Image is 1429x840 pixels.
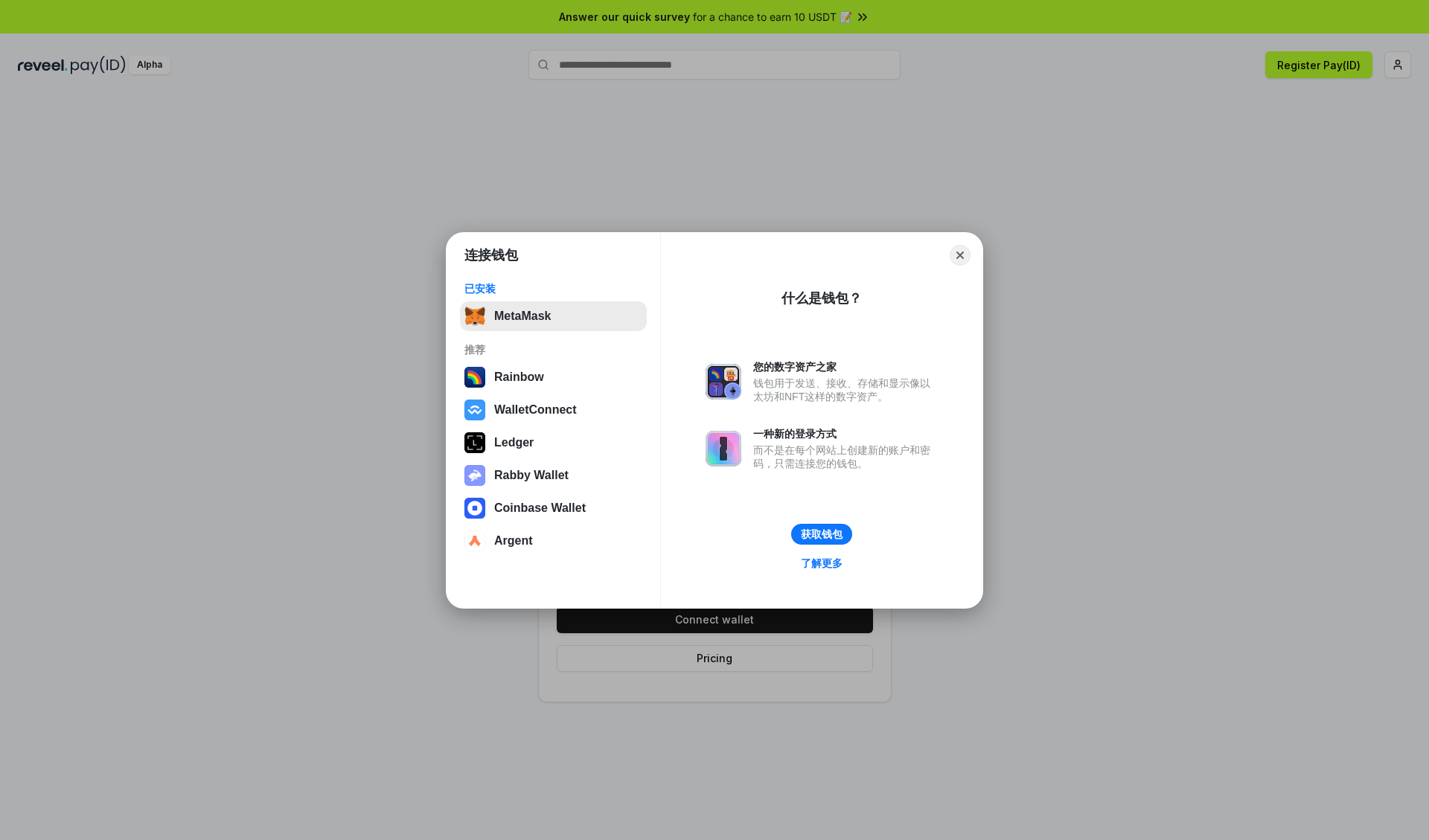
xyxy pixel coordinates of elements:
[494,371,544,384] div: Rainbow
[753,376,938,403] div: 钱包用于发送、接收、存储和显示像以太坊和NFT这样的数字资产。
[460,493,647,523] button: Coinbase Wallet
[464,282,642,295] div: 已安装
[494,501,586,515] div: Coinbase Wallet
[460,395,647,425] button: WalletConnect
[464,432,485,453] img: svg+xml,%3Csvg%20xmlns%3D%22http%3A%2F%2Fwww.w3.org%2F2000%2Fsvg%22%20width%3D%2228%22%20height%3...
[464,400,485,420] img: svg+xml,%3Csvg%20width%3D%2228%22%20height%3D%2228%22%20viewBox%3D%220%200%2028%2028%22%20fill%3D...
[753,427,938,440] div: 一种新的登录方式
[494,403,577,417] div: WalletConnect
[781,289,862,307] div: 什么是钱包？
[460,428,647,458] button: Ledger
[460,461,647,490] button: Rabby Wallet
[494,534,533,548] div: Argent
[464,367,485,388] img: svg+xml,%3Csvg%20width%3D%22120%22%20height%3D%22120%22%20viewBox%3D%220%200%20120%20120%22%20fil...
[494,310,551,323] div: MetaMask
[464,465,485,486] img: svg+xml,%3Csvg%20xmlns%3D%22http%3A%2F%2Fwww.w3.org%2F2000%2Fsvg%22%20fill%3D%22none%22%20viewBox...
[464,343,642,356] div: 推荐
[464,246,518,264] h1: 连接钱包
[460,301,647,331] button: MetaMask
[460,362,647,392] button: Rainbow
[753,360,938,373] div: 您的数字资产之家
[494,469,569,482] div: Rabby Wallet
[706,364,741,400] img: svg+xml,%3Csvg%20xmlns%3D%22http%3A%2F%2Fwww.w3.org%2F2000%2Fsvg%22%20fill%3D%22none%22%20viewBox...
[792,554,851,573] a: 了解更多
[464,306,485,327] img: svg+xml,%3Csvg%20fill%3D%22none%22%20height%3D%2233%22%20viewBox%3D%220%200%2035%2033%22%20width%...
[950,245,971,266] button: Close
[801,528,843,541] div: 获取钱包
[791,524,852,545] button: 获取钱包
[494,436,534,449] div: Ledger
[464,530,485,551] img: svg+xml,%3Csvg%20width%3D%2228%22%20height%3D%2228%22%20viewBox%3D%220%200%2028%2028%22%20fill%3D...
[801,557,843,570] div: 了解更多
[460,526,647,556] button: Argent
[753,443,938,470] div: 而不是在每个网站上创建新的账户和密码，只需连接您的钱包。
[464,498,485,519] img: svg+xml,%3Csvg%20width%3D%2228%22%20height%3D%2228%22%20viewBox%3D%220%200%2028%2028%22%20fill%3D...
[706,431,741,467] img: svg+xml,%3Csvg%20xmlns%3D%22http%3A%2F%2Fwww.w3.org%2F2000%2Fsvg%22%20fill%3D%22none%22%20viewBox...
